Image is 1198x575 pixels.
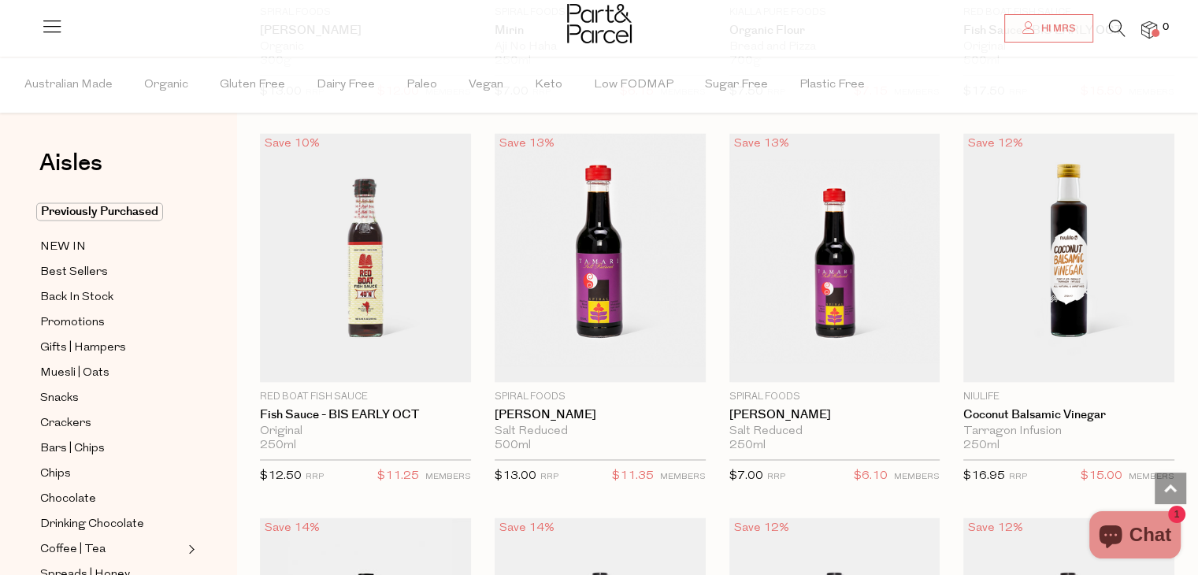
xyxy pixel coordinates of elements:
[40,288,113,307] span: Back In Stock
[220,57,285,113] span: Gluten Free
[260,517,325,539] div: Save 14%
[40,489,184,509] a: Chocolate
[39,146,102,180] span: Aisles
[1037,22,1075,35] span: Hi Mrs
[495,133,559,154] div: Save 13%
[495,390,706,404] p: Spiral Foods
[40,262,184,282] a: Best Sellers
[963,439,1000,453] span: 250ml
[317,57,375,113] span: Dairy Free
[406,57,437,113] span: Paleo
[729,425,940,439] div: Salt Reduced
[40,338,184,358] a: Gifts | Hampers
[40,439,184,458] a: Bars | Chips
[40,540,106,559] span: Coffee | Tea
[495,439,531,453] span: 500ml
[799,57,865,113] span: Plastic Free
[963,517,1028,539] div: Save 12%
[495,133,706,382] img: Tamari
[40,465,71,484] span: Chips
[40,363,184,383] a: Muesli | Oats
[1085,511,1185,562] inbox-online-store-chat: Shopify online store chat
[705,57,768,113] span: Sugar Free
[40,313,184,332] a: Promotions
[377,466,419,487] span: $11.25
[660,473,706,481] small: MEMBERS
[40,238,86,257] span: NEW IN
[306,473,324,481] small: RRP
[729,470,763,482] span: $7.00
[1009,473,1027,481] small: RRP
[425,473,471,481] small: MEMBERS
[612,466,654,487] span: $11.35
[40,263,108,282] span: Best Sellers
[729,517,794,539] div: Save 12%
[495,425,706,439] div: Salt Reduced
[40,490,96,509] span: Chocolate
[260,133,325,154] div: Save 10%
[260,390,471,404] p: Red Boat Fish Sauce
[567,4,632,43] img: Part&Parcel
[1081,466,1122,487] span: $15.00
[854,466,888,487] span: $6.10
[40,514,184,534] a: Drinking Chocolate
[40,313,105,332] span: Promotions
[260,439,296,453] span: 250ml
[729,133,794,154] div: Save 13%
[729,408,940,422] a: [PERSON_NAME]
[260,470,302,482] span: $12.50
[469,57,503,113] span: Vegan
[963,408,1174,422] a: Coconut Balsamic Vinegar
[40,364,109,383] span: Muesli | Oats
[184,540,195,558] button: Expand/Collapse Coffee | Tea
[894,473,940,481] small: MEMBERS
[729,133,940,382] img: Tamari
[729,390,940,404] p: Spiral Foods
[39,151,102,191] a: Aisles
[729,439,766,453] span: 250ml
[40,414,91,433] span: Crackers
[963,470,1005,482] span: $16.95
[1159,20,1173,35] span: 0
[40,339,126,358] span: Gifts | Hampers
[40,287,184,307] a: Back In Stock
[767,473,785,481] small: RRP
[40,515,144,534] span: Drinking Chocolate
[963,133,1174,382] img: Coconut Balsamic Vinegar
[495,408,706,422] a: [PERSON_NAME]
[594,57,673,113] span: Low FODMAP
[40,388,184,408] a: Snacks
[535,57,562,113] span: Keto
[495,470,536,482] span: $13.00
[260,133,471,382] img: Fish Sauce - BIS EARLY OCT
[36,202,163,221] span: Previously Purchased
[495,517,559,539] div: Save 14%
[40,540,184,559] a: Coffee | Tea
[40,414,184,433] a: Crackers
[1004,14,1093,43] a: Hi Mrs
[40,389,79,408] span: Snacks
[40,440,105,458] span: Bars | Chips
[963,133,1028,154] div: Save 12%
[24,57,113,113] span: Australian Made
[260,408,471,422] a: Fish Sauce - BIS EARLY OCT
[40,202,184,221] a: Previously Purchased
[963,390,1174,404] p: Niulife
[260,425,471,439] div: Original
[40,464,184,484] a: Chips
[40,237,184,257] a: NEW IN
[540,473,558,481] small: RRP
[1129,473,1174,481] small: MEMBERS
[963,425,1174,439] div: Tarragon Infusion
[144,57,188,113] span: Organic
[1141,21,1157,38] a: 0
